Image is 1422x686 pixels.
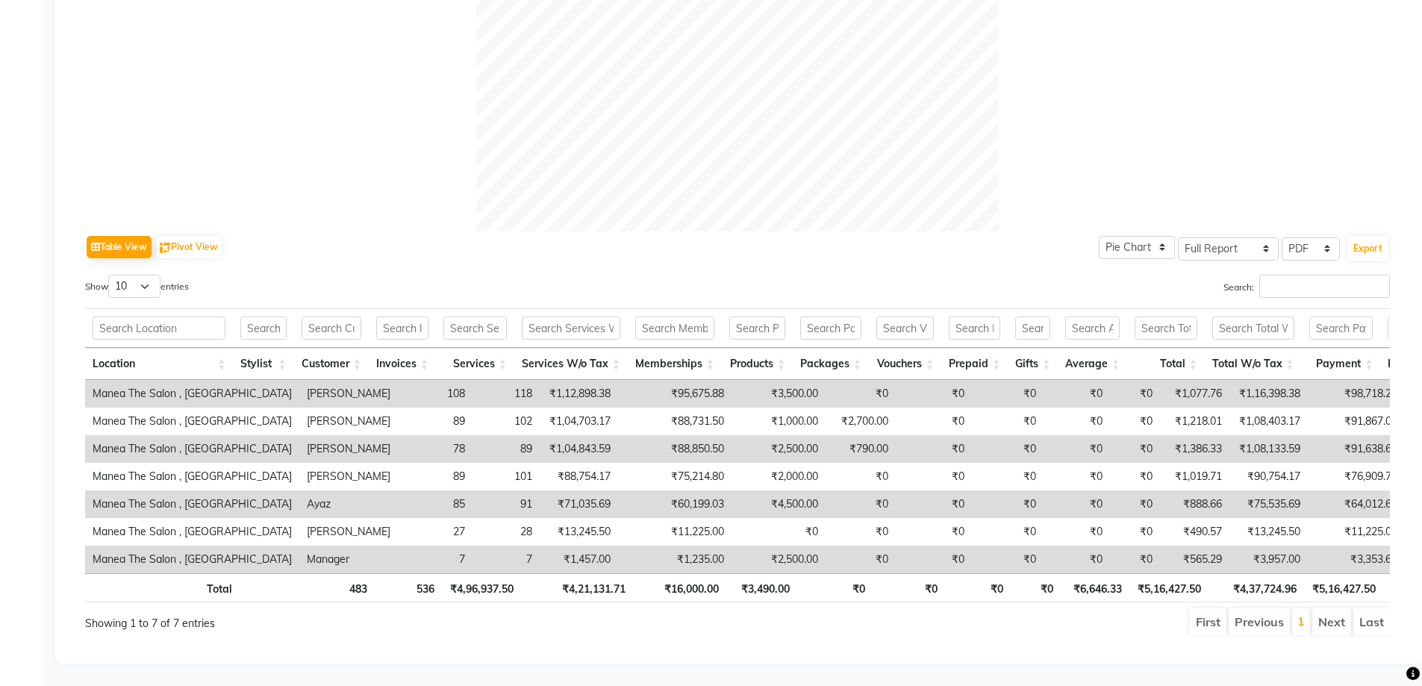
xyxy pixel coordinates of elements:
td: Manea The Salon , [GEOGRAPHIC_DATA] [85,380,299,408]
th: ₹4,37,724.96 [1209,573,1304,602]
input: Search Gifts [1015,317,1050,340]
input: Search Memberships [635,317,714,340]
td: ₹2,000.00 [732,463,826,490]
td: ₹0 [896,463,972,490]
input: Search Location [93,317,225,340]
td: ₹2,700.00 [826,408,896,435]
button: Pivot View [156,236,222,258]
td: ₹1,04,703.17 [540,408,618,435]
td: ₹0 [896,435,972,463]
input: Search Prepaid [949,317,1000,340]
td: ₹490.57 [1160,518,1229,546]
th: Payment: activate to sort column ascending [1302,348,1380,380]
td: [PERSON_NAME] [299,408,398,435]
td: ₹1,000.00 [732,408,826,435]
input: Search Packages [800,317,861,340]
td: ₹98,718.26 [1308,380,1405,408]
td: ₹0 [896,490,972,518]
td: ₹0 [826,380,896,408]
th: Services W/o Tax: activate to sort column ascending [514,348,628,380]
th: ₹5,16,427.50 [1129,573,1209,602]
td: ₹2,500.00 [732,435,826,463]
td: ₹1,218.01 [1160,408,1229,435]
td: ₹0 [896,518,972,546]
th: Memberships: activate to sort column ascending [628,348,722,380]
td: ₹91,867.09 [1308,408,1405,435]
td: ₹0 [972,463,1044,490]
th: ₹16,000.00 [633,573,726,602]
th: Stylist: activate to sort column ascending [233,348,293,380]
td: ₹91,638.64 [1308,435,1405,463]
th: 536 [375,573,442,602]
td: ₹0 [972,408,1044,435]
td: ₹76,909.72 [1308,463,1405,490]
td: ₹88,850.50 [618,435,732,463]
td: [PERSON_NAME] [299,435,398,463]
td: 118 [473,380,540,408]
td: ₹0 [1044,463,1110,490]
th: Customer: activate to sort column ascending [294,348,369,380]
td: ₹565.29 [1160,546,1229,573]
th: Vouchers: activate to sort column ascending [869,348,941,380]
th: Total [85,573,240,602]
td: ₹2,500.00 [732,546,826,573]
td: ₹0 [1110,518,1160,546]
td: ₹0 [972,435,1044,463]
td: Manea The Salon , [GEOGRAPHIC_DATA] [85,463,299,490]
a: 1 [1297,614,1305,629]
td: ₹11,225.00 [618,518,732,546]
td: ₹0 [896,380,972,408]
td: Manea The Salon , [GEOGRAPHIC_DATA] [85,408,299,435]
th: Total: activate to sort column ascending [1127,348,1205,380]
th: Products: activate to sort column ascending [722,348,793,380]
td: Manea The Salon , [GEOGRAPHIC_DATA] [85,490,299,518]
td: ₹3,353.65 [1308,546,1405,573]
th: Gifts: activate to sort column ascending [1008,348,1058,380]
td: ₹75,535.69 [1229,490,1308,518]
td: ₹0 [826,463,896,490]
label: Show entries [85,275,189,298]
th: Prepaid: activate to sort column ascending [941,348,1008,380]
td: ₹0 [1044,546,1110,573]
td: 102 [473,408,540,435]
td: ₹0 [972,490,1044,518]
td: ₹0 [1110,546,1160,573]
th: ₹0 [945,573,1011,602]
img: pivot.png [160,243,171,254]
td: Manea The Salon , [GEOGRAPHIC_DATA] [85,435,299,463]
td: ₹1,04,843.59 [540,435,618,463]
td: 28 [473,518,540,546]
th: ₹5,16,427.50 [1304,573,1383,602]
td: 89 [473,435,540,463]
td: ₹1,386.33 [1160,435,1229,463]
td: 89 [398,463,473,490]
td: 7 [398,546,473,573]
td: ₹0 [732,518,826,546]
input: Search Payment [1309,317,1373,340]
input: Search Vouchers [876,317,934,340]
td: ₹71,035.69 [540,490,618,518]
td: ₹1,457.00 [540,546,618,573]
th: ₹3,490.00 [726,573,797,602]
td: ₹0 [972,518,1044,546]
td: ₹0 [972,546,1044,573]
td: [PERSON_NAME] [299,380,398,408]
td: ₹0 [1110,408,1160,435]
input: Search Services [443,317,507,340]
td: 91 [473,490,540,518]
td: ₹0 [972,380,1044,408]
select: Showentries [108,275,160,298]
td: [PERSON_NAME] [299,463,398,490]
td: ₹0 [1110,463,1160,490]
td: ₹90,754.17 [1229,463,1308,490]
td: ₹4,500.00 [732,490,826,518]
td: ₹1,16,398.38 [1229,380,1308,408]
button: Table View [87,236,152,258]
td: ₹1,12,898.38 [540,380,618,408]
td: ₹0 [1044,435,1110,463]
label: Search: [1223,275,1390,298]
td: [PERSON_NAME] [299,518,398,546]
td: ₹3,957.00 [1229,546,1308,573]
th: Packages: activate to sort column ascending [793,348,869,380]
td: ₹1,019.71 [1160,463,1229,490]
